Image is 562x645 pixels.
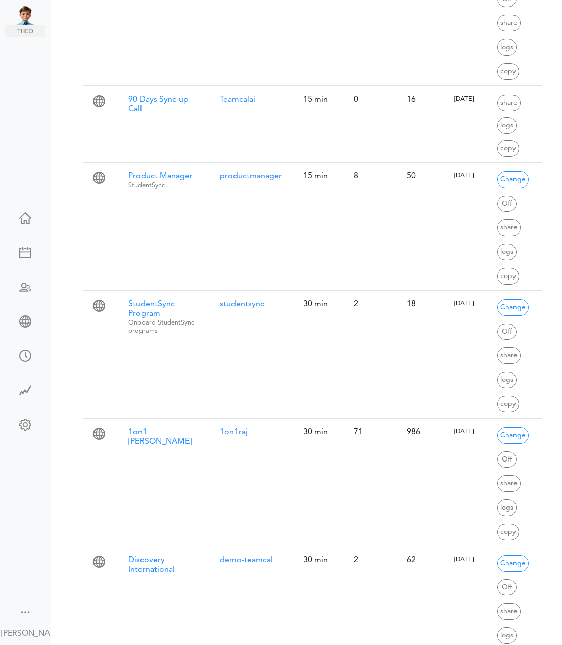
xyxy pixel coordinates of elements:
span: 1:1 Meeting Link [93,175,105,187]
a: productmanager [220,172,282,180]
span: Turn Off Sharing [497,324,517,340]
a: demo-teamcal [220,556,273,564]
div: 62 [402,550,439,570]
span: Edit Link [497,427,529,444]
div: Schedule Team Meeting [5,281,45,291]
span: Turn Off Sharing [497,451,517,468]
a: 1on1raj [220,428,248,436]
div: [DATE] [449,90,487,108]
div: 15 min [298,167,339,187]
div: 986 [402,423,439,442]
span: 1:1 Meeting Link [93,303,105,315]
span: Share Link [497,95,521,111]
a: [PERSON_NAME] [1,621,50,644]
span: Duplicate Link [497,140,519,157]
div: 16 [402,90,439,110]
span: Meeting Details [497,627,517,644]
span: Meeting Details [497,244,517,260]
a: studentsync [220,300,264,308]
div: Share Meeting Link [5,315,45,326]
span: Discovery International [128,556,175,574]
div: 71 [349,423,392,442]
span: Meeting Details [497,499,517,516]
div: 8 [349,167,392,187]
span: Share Link [497,475,521,492]
div: 30 min [298,550,339,570]
span: Duplicate Link [497,268,519,285]
span: Duplicate Link [497,63,519,80]
span: Edit Link [497,299,529,316]
div: Time Your Goals [5,350,45,360]
div: New Meeting [5,247,45,257]
span: Meeting Details [497,372,517,388]
span: Duplicate Link [497,524,519,540]
span: Meeting Details [497,117,517,134]
span: Edit Link [497,555,529,572]
a: Change Settings [5,413,45,438]
div: Time Saved [5,384,45,394]
span: 1:1 Meeting Link [93,431,105,443]
div: 30 min [298,295,339,314]
span: 1:1 Meeting Link [93,559,105,571]
div: 18 [402,295,439,314]
small: StudentSync [128,182,165,189]
div: 2 [349,295,392,314]
span: Turn Off Sharing [497,579,517,595]
span: StudentSync Program [128,300,175,318]
span: 1on1 [PERSON_NAME] [128,428,192,446]
span: Product Manager [128,172,193,180]
a: Change side menu [19,606,31,620]
span: Share Link [497,15,521,31]
span: 90 Days Sync-up Call [128,96,189,113]
div: 15 min [298,90,339,110]
div: Show menu and text [19,606,31,616]
img: TEAMCAL AI - Powered by TEAMCAL AI [15,5,45,25]
div: Change Settings [5,419,45,429]
div: 0 [349,90,392,110]
span: Duplicate Link [497,396,519,412]
div: [DATE] [449,167,487,185]
span: Edit Link [497,171,529,188]
div: 2 [349,550,392,570]
div: [PERSON_NAME] [1,628,50,640]
div: 50 [402,167,439,187]
div: Home [5,212,45,222]
img: theo.png [5,25,45,37]
span: Turn Off Sharing [497,196,517,212]
div: [DATE] [449,295,487,313]
a: Teamcalai [220,96,255,104]
span: 1:1 Meeting Link [93,98,105,110]
span: Share Link [497,347,521,364]
small: Onboard StudentSync programs [128,319,194,334]
div: [DATE] [449,423,487,441]
span: Share Link [497,603,521,620]
span: Share Link [497,219,521,236]
div: 30 min [298,423,339,442]
div: [DATE] [449,550,487,569]
span: Meeting Details [497,39,517,56]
